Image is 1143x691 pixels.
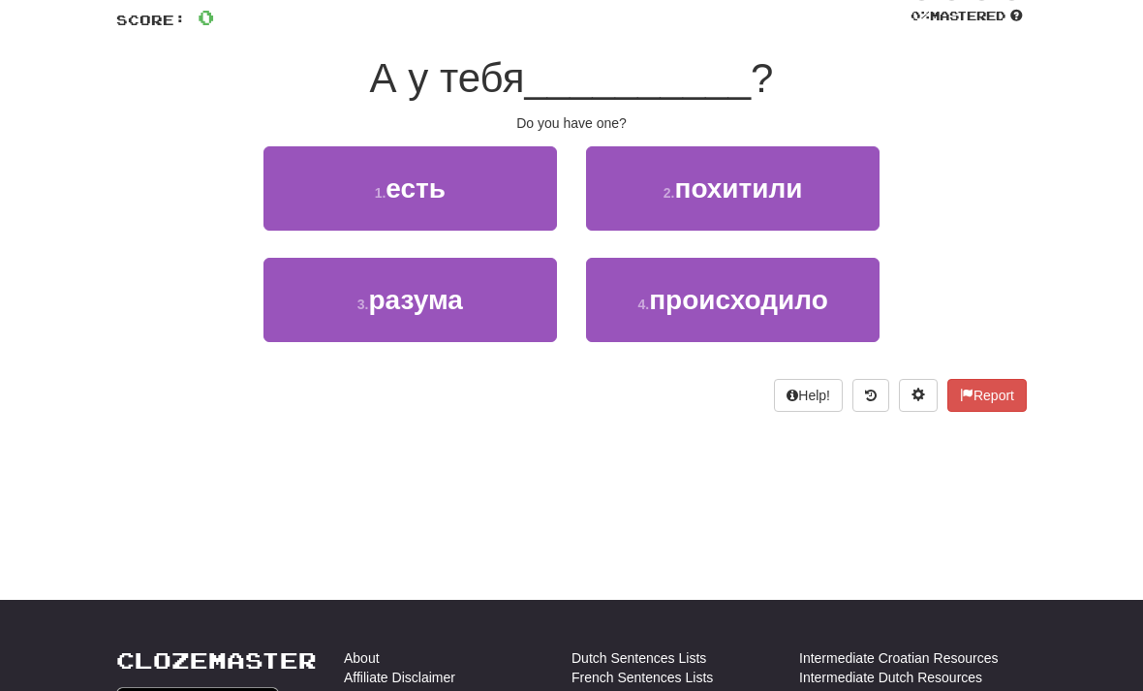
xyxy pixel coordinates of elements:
[947,379,1027,412] button: Report
[586,258,880,342] button: 4.происходило
[263,146,557,231] button: 1.есть
[368,285,462,315] span: разума
[649,285,828,315] span: происходило
[116,12,186,28] span: Score:
[370,55,525,101] span: А у тебя
[774,379,843,412] button: Help!
[852,379,889,412] button: Round history (alt+y)
[907,8,1027,25] div: Mastered
[263,258,557,342] button: 3.разума
[116,113,1027,133] div: Do you have one?
[637,297,649,312] small: 4 .
[751,55,773,101] span: ?
[911,8,930,23] span: 0 %
[799,668,982,687] a: Intermediate Dutch Resources
[571,648,706,668] a: Dutch Sentences Lists
[344,668,455,687] a: Affiliate Disclaimer
[799,648,998,668] a: Intermediate Croatian Resources
[357,297,369,312] small: 3 .
[586,146,880,231] button: 2.похитили
[664,185,675,201] small: 2 .
[386,173,446,204] span: есть
[116,648,317,673] a: Clozemaster
[198,5,214,29] span: 0
[375,185,386,201] small: 1 .
[524,55,751,101] span: __________
[674,173,802,204] span: похитили
[344,648,380,668] a: About
[571,668,713,687] a: French Sentences Lists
